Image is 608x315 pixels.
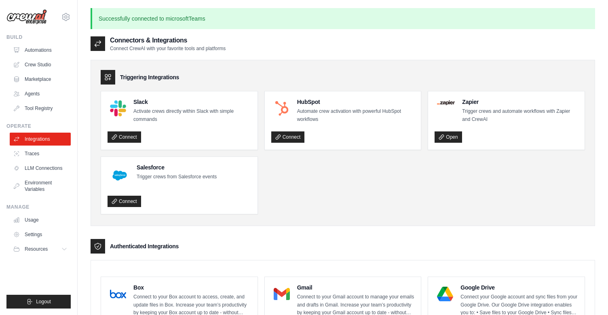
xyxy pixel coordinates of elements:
[108,196,141,207] a: Connect
[10,87,71,100] a: Agents
[10,214,71,226] a: Usage
[10,176,71,196] a: Environment Variables
[437,286,453,302] img: Google Drive Logo
[110,166,129,185] img: Salesforce Logo
[10,228,71,241] a: Settings
[120,73,179,81] h3: Triggering Integrations
[10,102,71,115] a: Tool Registry
[133,283,251,292] h4: Box
[271,131,305,143] a: Connect
[10,162,71,175] a: LLM Connections
[6,204,71,210] div: Manage
[10,73,71,86] a: Marketplace
[6,34,71,40] div: Build
[297,108,415,123] p: Automate crew activation with powerful HubSpot workflows
[108,131,141,143] a: Connect
[10,58,71,71] a: Crew Studio
[110,45,226,52] p: Connect CrewAI with your favorite tools and platforms
[462,108,578,123] p: Trigger crews and automate workflows with Zapier and CrewAI
[297,98,415,106] h4: HubSpot
[6,123,71,129] div: Operate
[6,295,71,309] button: Logout
[10,44,71,57] a: Automations
[460,283,578,292] h4: Google Drive
[10,147,71,160] a: Traces
[137,173,217,181] p: Trigger crews from Salesforce events
[36,298,51,305] span: Logout
[274,100,290,116] img: HubSpot Logo
[6,9,47,25] img: Logo
[133,98,251,106] h4: Slack
[25,246,48,252] span: Resources
[110,100,126,116] img: Slack Logo
[91,8,595,29] p: Successfully connected to microsoftTeams
[110,242,179,250] h3: Authenticated Integrations
[137,163,217,171] h4: Salesforce
[437,100,455,105] img: Zapier Logo
[462,98,578,106] h4: Zapier
[133,108,251,123] p: Activate crews directly within Slack with simple commands
[110,286,126,302] img: Box Logo
[110,36,226,45] h2: Connectors & Integrations
[10,133,71,146] a: Integrations
[10,243,71,256] button: Resources
[274,286,290,302] img: Gmail Logo
[435,131,462,143] a: Open
[297,283,415,292] h4: Gmail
